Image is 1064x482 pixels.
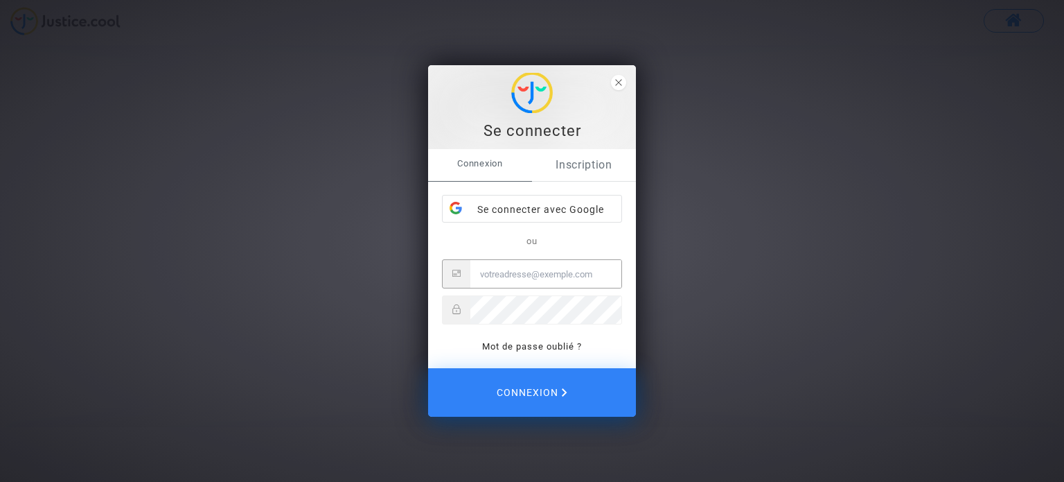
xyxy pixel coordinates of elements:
[497,378,567,407] span: Connexion
[532,149,636,181] a: Inscription
[482,341,582,352] a: Mot de passe oublié ?
[428,149,532,178] span: Connexion
[526,236,538,246] span: ou
[428,368,636,417] button: Connexion
[470,296,621,324] input: Password
[470,260,621,288] input: Email
[443,196,621,223] div: Se connecter avec Google
[611,75,626,90] span: close
[436,121,628,141] div: Se connecter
